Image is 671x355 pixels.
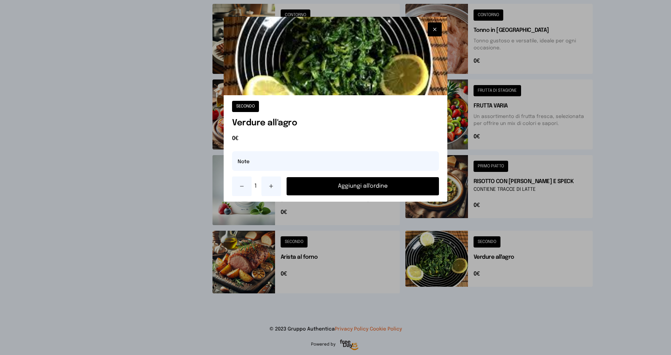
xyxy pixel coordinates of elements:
h1: Verdure all'agro [232,118,439,129]
span: 1 [254,182,259,190]
span: 0€ [232,134,439,143]
button: SECONDO [232,101,259,112]
button: Aggiungi all'ordine [287,177,439,195]
img: Verdure all'agro [224,17,447,95]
